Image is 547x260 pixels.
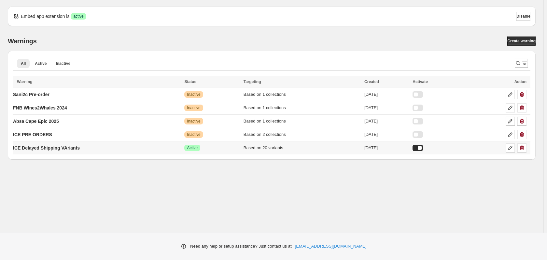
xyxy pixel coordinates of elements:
span: Action [514,79,526,84]
a: ICE Delayed Shipping VAriants [13,143,80,153]
div: [DATE] [364,131,409,138]
a: Create warning [507,36,536,46]
span: Inactive [187,119,200,124]
p: Embed app extension is [21,13,69,20]
span: Inactive [56,61,70,66]
span: Inactive [187,105,200,110]
div: Based on 2 collections [244,131,360,138]
span: Active [187,145,198,151]
a: [EMAIL_ADDRESS][DOMAIN_NAME] [295,243,367,250]
button: Disable [516,12,530,21]
div: [DATE] [364,105,409,111]
span: Created [364,79,379,84]
span: Warning [17,79,33,84]
a: Absa Cape Epic 2025 [13,116,59,126]
div: Based on 1 collections [244,91,360,98]
span: Targeting [244,79,261,84]
a: FNB WInes2Whales 2024 [13,103,67,113]
span: All [21,61,26,66]
p: FNB WInes2Whales 2024 [13,105,67,111]
div: [DATE] [364,91,409,98]
div: Based on 1 collections [244,118,360,124]
div: Based on 20 variants [244,145,360,151]
div: Based on 1 collections [244,105,360,111]
p: Sani2c Pre-order [13,91,49,98]
a: ICE PRE ORDERS [13,129,52,140]
span: Inactive [187,92,200,97]
span: Disable [516,14,530,19]
button: Search and filter results [515,59,528,68]
a: Sani2c Pre-order [13,89,49,100]
h2: Warnings [8,37,37,45]
p: ICE Delayed Shipping VAriants [13,145,80,151]
span: active [73,14,83,19]
span: Status [184,79,196,84]
span: Inactive [187,132,200,137]
span: Activate [413,79,428,84]
p: Absa Cape Epic 2025 [13,118,59,124]
p: ICE PRE ORDERS [13,131,52,138]
span: Create warning [507,38,536,44]
div: [DATE] [364,118,409,124]
span: Active [35,61,47,66]
div: [DATE] [364,145,409,151]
